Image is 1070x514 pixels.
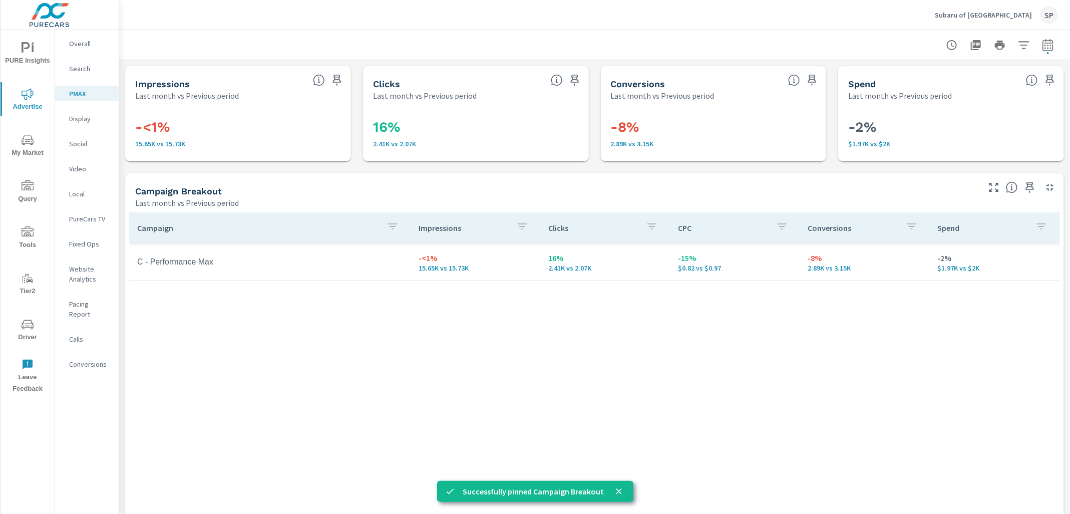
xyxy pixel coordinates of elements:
[4,42,52,67] span: PURE Insights
[935,11,1032,20] p: Subaru of [GEOGRAPHIC_DATA]
[678,264,792,272] p: $0.82 vs $0.97
[463,485,604,497] p: Successfully pinned Campaign Breakout
[1040,6,1058,24] div: SP
[1038,35,1058,55] button: Select Date Range
[1022,179,1038,195] span: Save this to your personalized report
[373,140,579,148] p: 2,409 vs 2,072
[135,90,239,102] p: Last month vs Previous period
[373,90,477,102] p: Last month vs Previous period
[135,186,222,196] h5: Campaign Breakout
[55,86,119,101] div: PMAX
[1042,72,1058,88] span: Save this to your personalized report
[938,264,1051,272] p: $1,968.57 vs $1,999.99
[55,61,119,76] div: Search
[373,79,400,89] h5: Clicks
[69,114,111,124] p: Display
[135,197,239,209] p: Last month vs Previous period
[548,252,662,264] p: 16%
[55,186,119,201] div: Local
[69,139,111,149] p: Social
[848,79,876,89] h5: Spend
[55,297,119,322] div: Pacing Report
[567,72,583,88] span: Save this to your personalized report
[4,359,52,395] span: Leave Feedback
[938,223,1027,233] p: Spend
[69,359,111,369] p: Conversions
[55,236,119,251] div: Fixed Ops
[990,35,1010,55] button: Print Report
[548,264,662,272] p: 2,409 vs 2,072
[612,485,625,498] button: close
[848,90,952,102] p: Last month vs Previous period
[373,119,579,136] h3: 16%
[611,90,715,102] p: Last month vs Previous period
[1042,179,1058,195] button: Minimize Widget
[69,264,111,284] p: Website Analytics
[1006,181,1018,193] span: This is a summary of PMAX performance results by campaign. Each column can be sorted.
[788,74,800,86] span: Total Conversions include Actions, Leads and Unmapped.
[69,239,111,249] p: Fixed Ops
[419,223,508,233] p: Impressions
[135,119,341,136] h3: -<1%
[551,74,563,86] span: The number of times an ad was clicked by a consumer.
[55,262,119,287] div: Website Analytics
[135,79,190,89] h5: Impressions
[69,299,111,319] p: Pacing Report
[419,252,532,264] p: -<1%
[55,111,119,126] div: Display
[419,264,532,272] p: 15,654 vs 15,734
[55,36,119,51] div: Overall
[848,119,1054,136] h3: -2%
[69,64,111,74] p: Search
[1014,35,1034,55] button: Apply Filters
[4,134,52,159] span: My Market
[313,74,325,86] span: The number of times an ad was shown on your behalf.
[4,226,52,251] span: Tools
[611,140,817,148] p: 2,891 vs 3,148
[137,223,379,233] p: Campaign
[848,140,1054,148] p: $1,969 vs $2,000
[55,161,119,176] div: Video
[1,30,55,399] div: nav menu
[69,164,111,174] p: Video
[938,252,1051,264] p: -2%
[678,252,792,264] p: -15%
[611,119,817,136] h3: -8%
[808,264,922,272] p: 2,891 vs 3,148
[4,88,52,113] span: Advertise
[548,223,638,233] p: Clicks
[55,332,119,347] div: Calls
[135,140,341,148] p: 15,654 vs 15,734
[4,273,52,297] span: Tier2
[55,357,119,372] div: Conversions
[808,252,922,264] p: -8%
[611,79,665,89] h5: Conversions
[55,136,119,151] div: Social
[4,180,52,205] span: Query
[808,223,898,233] p: Conversions
[966,35,986,55] button: "Export Report to PDF"
[69,189,111,199] p: Local
[69,214,111,224] p: PureCars TV
[55,211,119,226] div: PureCars TV
[69,89,111,99] p: PMAX
[129,249,411,275] td: C - Performance Max
[69,39,111,49] p: Overall
[986,179,1002,195] button: Make Fullscreen
[804,72,820,88] span: Save this to your personalized report
[1026,74,1038,86] span: The amount of money spent on advertising during the period.
[4,319,52,343] span: Driver
[678,223,768,233] p: CPC
[329,72,345,88] span: Save this to your personalized report
[69,334,111,344] p: Calls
